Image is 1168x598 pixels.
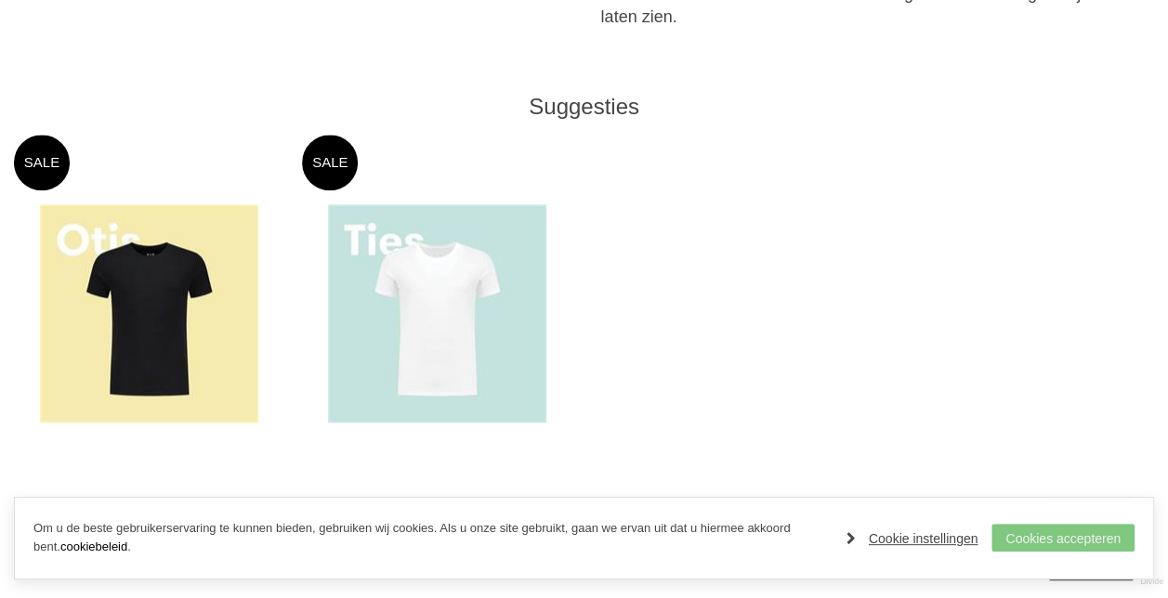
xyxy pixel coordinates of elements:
[14,93,1154,121] div: Suggesties
[846,525,978,552] a: Cookie instellingen
[328,204,546,422] img: A-DAM Ties T-shirts
[991,524,1135,552] a: Cookies accepteren
[33,519,828,558] p: Om u de beste gebruikerservaring te kunnen bieden, gebruiken wij cookies. Als u onze site gebruik...
[60,539,127,553] a: cookiebeleid
[40,204,258,422] img: A-DAM Otis T-shirts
